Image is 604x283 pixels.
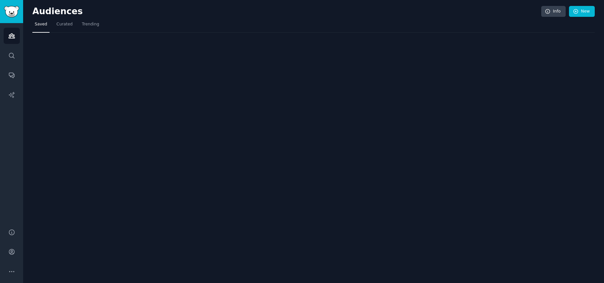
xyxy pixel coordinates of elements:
h2: Audiences [32,6,541,17]
a: Curated [54,19,75,33]
span: Saved [35,21,47,27]
img: GummySearch logo [4,6,19,18]
a: Trending [80,19,101,33]
a: Saved [32,19,50,33]
span: Curated [57,21,73,27]
span: Trending [82,21,99,27]
a: Info [541,6,566,17]
a: New [569,6,595,17]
